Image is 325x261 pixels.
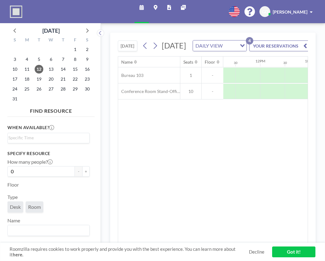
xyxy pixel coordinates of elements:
span: Thursday, August 21, 2025 [59,75,67,83]
span: Saturday, August 2, 2025 [83,45,92,54]
span: Friday, August 29, 2025 [71,85,79,93]
span: Wednesday, August 13, 2025 [47,65,55,74]
div: W [45,36,57,44]
span: Room [28,204,41,210]
input: Search for option [8,226,86,234]
span: - [202,89,223,94]
span: Monday, August 11, 2025 [23,65,31,74]
button: + [82,166,90,177]
span: Thursday, August 14, 2025 [59,65,67,74]
span: 1 [180,73,201,78]
span: Sunday, August 24, 2025 [11,85,19,93]
span: - [202,73,223,78]
div: S [9,36,21,44]
button: - [75,166,82,177]
div: T [57,36,69,44]
span: Bureau 103 [118,73,143,78]
label: Name [7,217,20,224]
div: Seats [183,59,193,65]
span: Conference Room Stand-Offices [118,89,180,94]
span: Sunday, August 3, 2025 [11,55,19,64]
span: Wednesday, August 20, 2025 [47,75,55,83]
span: DAILY VIEW [194,42,224,50]
span: Thursday, August 7, 2025 [59,55,67,64]
span: 10 [180,89,201,94]
span: Saturday, August 9, 2025 [83,55,92,64]
span: Friday, August 15, 2025 [71,65,79,74]
div: F [69,36,81,44]
span: Friday, August 1, 2025 [71,45,79,54]
h3: Specify resource [7,151,90,156]
h4: FIND RESOURCE [7,105,95,114]
div: Floor [205,59,215,65]
div: Search for option [193,40,246,51]
span: Tuesday, August 12, 2025 [35,65,43,74]
button: [DATE] [118,40,137,51]
div: Name [121,59,133,65]
div: M [21,36,33,44]
label: How many people? [7,159,53,165]
img: organization-logo [10,6,22,18]
span: Tuesday, August 19, 2025 [35,75,43,83]
span: Monday, August 25, 2025 [23,85,31,93]
input: Search for option [225,42,236,50]
a: Got it! [272,246,315,257]
label: Floor [7,182,19,188]
p: 4 [246,37,253,44]
div: 12PM [255,59,265,63]
div: T [33,36,45,44]
span: [DATE] [162,41,186,50]
span: Saturday, August 30, 2025 [83,85,92,93]
span: Wednesday, August 6, 2025 [47,55,55,64]
div: Search for option [8,225,89,236]
span: Monday, August 4, 2025 [23,55,31,64]
span: Sunday, August 31, 2025 [11,95,19,103]
span: Saturday, August 23, 2025 [83,75,92,83]
span: Sunday, August 10, 2025 [11,65,19,74]
span: Friday, August 22, 2025 [71,75,79,83]
span: Monday, August 18, 2025 [23,75,31,83]
span: Thursday, August 28, 2025 [59,85,67,93]
span: Roomzilla requires cookies to work properly and provide you with the best experience. You can lea... [10,246,249,258]
div: 30 [283,61,287,65]
span: Tuesday, August 26, 2025 [35,85,43,93]
div: S [81,36,93,44]
div: 30 [234,61,237,65]
span: Sunday, August 17, 2025 [11,75,19,83]
span: [PERSON_NAME] [273,9,307,15]
span: Wednesday, August 27, 2025 [47,85,55,93]
div: 1PM [305,59,313,63]
div: [DATE] [42,26,60,35]
span: GD [262,9,268,15]
a: Decline [249,249,264,255]
span: Saturday, August 16, 2025 [83,65,92,74]
input: Search for option [8,134,86,141]
span: Desk [10,204,21,210]
span: Friday, August 8, 2025 [71,55,79,64]
label: Type [7,194,18,200]
span: Tuesday, August 5, 2025 [35,55,43,64]
div: Search for option [8,133,89,142]
button: YOUR RESERVATIONS4 [249,40,311,51]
